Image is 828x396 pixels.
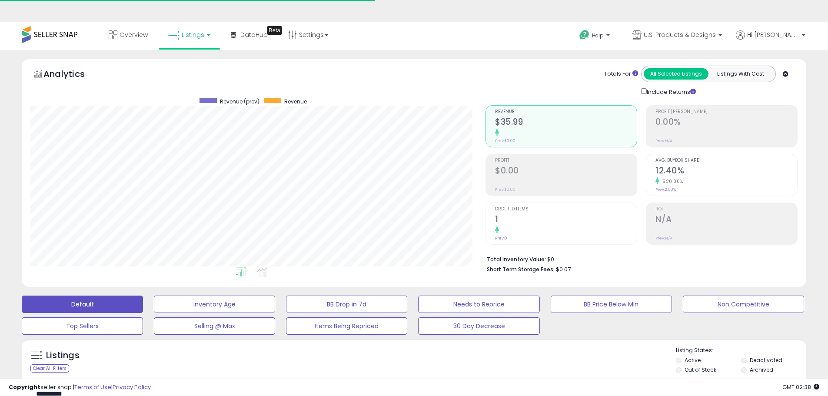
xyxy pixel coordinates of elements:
[224,22,274,48] a: DataHub
[683,296,804,313] button: Non Competitive
[782,383,819,391] span: 2025-10-13 02:38 GMT
[102,22,154,48] a: Overview
[43,68,102,82] h5: Analytics
[120,30,148,39] span: Overview
[282,22,335,48] a: Settings
[685,356,701,364] label: Active
[286,296,407,313] button: BB Drop in 7d
[9,383,151,392] div: seller snap | |
[655,166,797,177] h2: 12.40%
[551,296,672,313] button: BB Price Below Min
[644,68,708,80] button: All Selected Listings
[182,30,204,39] span: Listings
[750,366,773,373] label: Archived
[655,214,797,226] h2: N/A
[240,30,268,39] span: DataHub
[286,317,407,335] button: Items Being Repriced
[495,117,637,129] h2: $35.99
[487,253,791,264] li: $0
[747,30,799,39] span: Hi [PERSON_NAME]
[46,349,80,362] h5: Listings
[74,383,111,391] a: Terms of Use
[495,138,515,143] small: Prev: $0.00
[495,187,515,192] small: Prev: $0.00
[655,207,797,212] span: ROI
[736,30,805,50] a: Hi [PERSON_NAME]
[487,256,546,263] b: Total Inventory Value:
[655,158,797,163] span: Avg. Buybox Share
[626,22,728,50] a: U.S. Products & Designs
[708,68,773,80] button: Listings With Cost
[655,236,672,241] small: Prev: N/A
[676,346,806,355] p: Listing States:
[495,236,507,241] small: Prev: 0
[418,317,539,335] button: 30 Day Decrease
[655,187,676,192] small: Prev: 2.00%
[22,296,143,313] button: Default
[655,138,672,143] small: Prev: N/A
[579,30,590,40] i: Get Help
[572,23,619,50] a: Help
[604,70,638,78] div: Totals For
[284,98,307,105] span: Revenue
[655,117,797,129] h2: 0.00%
[154,296,275,313] button: Inventory Age
[418,296,539,313] button: Needs to Reprice
[267,26,282,35] div: Tooltip anchor
[556,265,571,273] span: $0.07
[659,178,683,185] small: 520.00%
[487,266,555,273] b: Short Term Storage Fees:
[495,166,637,177] h2: $0.00
[154,317,275,335] button: Selling @ Max
[685,366,716,373] label: Out of Stock
[220,98,259,105] span: Revenue (prev)
[495,110,637,114] span: Revenue
[655,110,797,114] span: Profit [PERSON_NAME]
[750,356,782,364] label: Deactivated
[592,32,604,39] span: Help
[162,22,217,48] a: Listings
[495,158,637,163] span: Profit
[495,214,637,226] h2: 1
[635,87,706,97] div: Include Returns
[22,317,143,335] button: Top Sellers
[30,364,69,373] div: Clear All Filters
[644,30,716,39] span: U.S. Products & Designs
[9,383,40,391] strong: Copyright
[113,383,151,391] a: Privacy Policy
[495,207,637,212] span: Ordered Items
